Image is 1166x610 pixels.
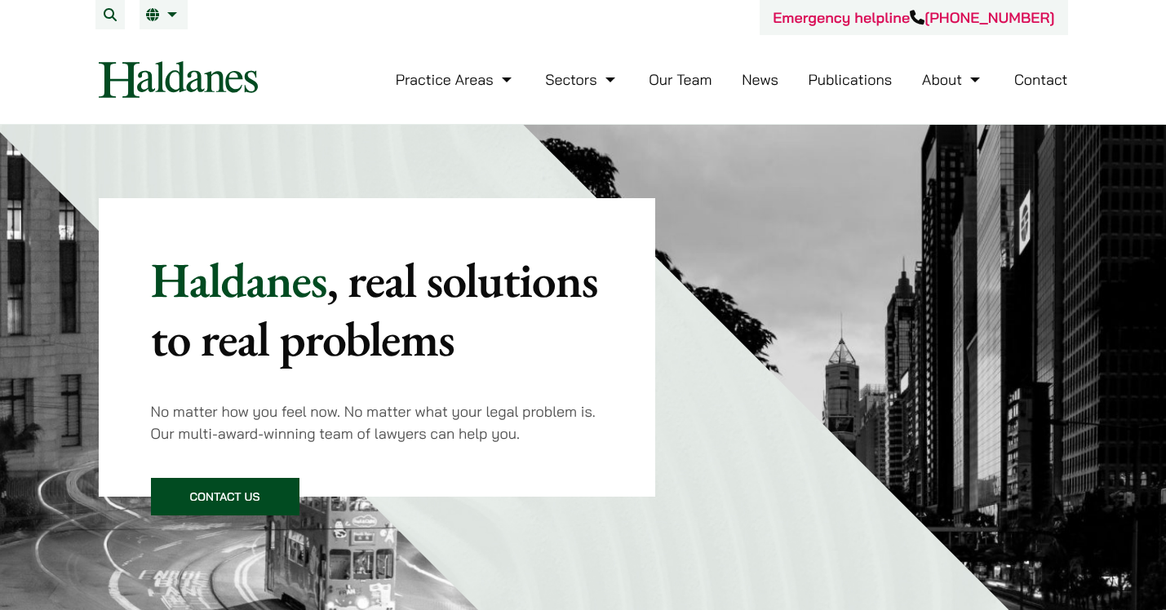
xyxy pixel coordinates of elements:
[809,70,893,89] a: Publications
[151,250,604,368] p: Haldanes
[742,70,778,89] a: News
[545,70,618,89] a: Sectors
[151,478,299,515] a: Contact Us
[922,70,984,89] a: About
[773,8,1054,27] a: Emergency helpline[PHONE_NUMBER]
[146,8,181,21] a: EN
[151,400,604,444] p: No matter how you feel now. No matter what your legal problem is. Our multi-award-winning team of...
[396,70,516,89] a: Practice Areas
[151,248,598,370] mark: , real solutions to real problems
[649,70,712,89] a: Our Team
[1014,70,1068,89] a: Contact
[99,61,258,98] img: Logo of Haldanes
